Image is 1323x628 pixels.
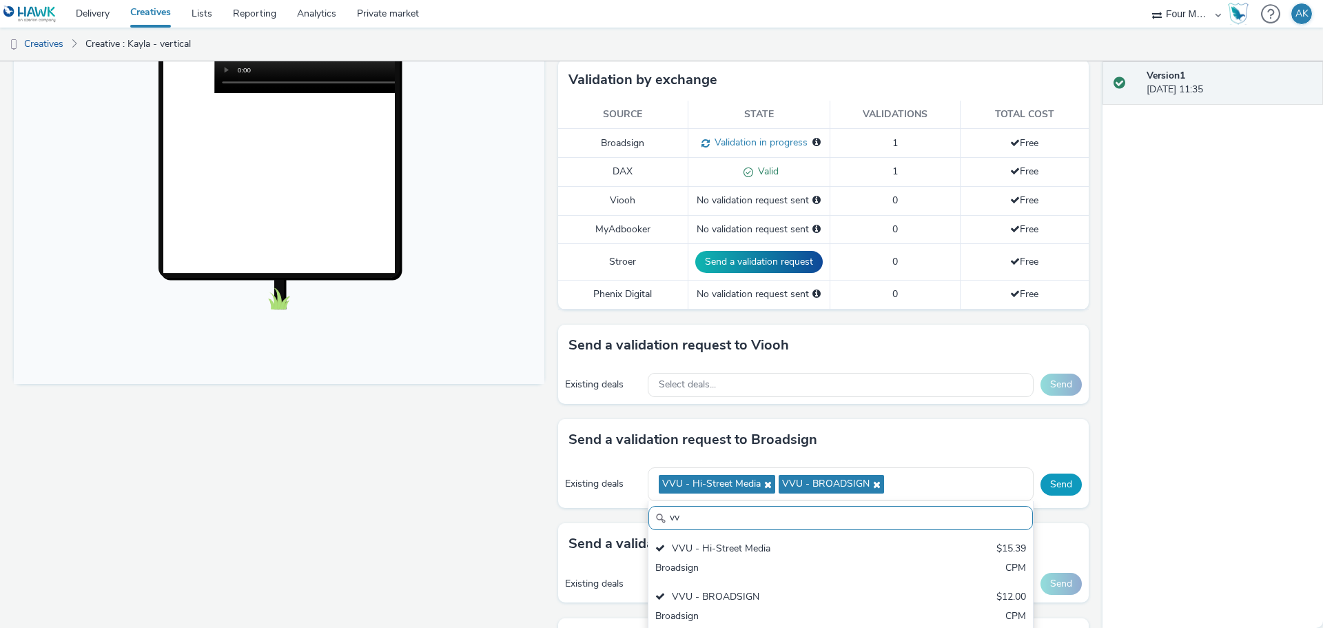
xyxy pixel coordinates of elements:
[558,187,688,215] td: Viooh
[568,534,834,554] h3: Send a validation request to MyAdbooker
[892,165,898,178] span: 1
[812,194,821,207] div: Please select a deal below and click on Send to send a validation request to Viooh.
[1010,136,1038,150] span: Free
[1228,3,1249,25] img: Hawk Academy
[892,194,898,207] span: 0
[655,542,900,558] div: VVU - Hi-Street Media
[1010,255,1038,268] span: Free
[662,478,761,490] span: VVU - Hi-Street Media
[79,28,198,61] a: Creative : Kayla - vertical
[568,429,817,450] h3: Send a validation request to Broadsign
[710,136,808,149] span: Validation in progress
[655,609,900,625] div: Broadsign
[812,287,821,301] div: Please select a deal below and click on Send to send a validation request to Phenix Digital.
[1228,3,1254,25] a: Hawk Academy
[812,223,821,236] div: Please select a deal below and click on Send to send a validation request to MyAdbooker.
[1295,3,1309,24] div: AK
[1005,561,1026,577] div: CPM
[565,577,641,591] div: Existing deals
[1010,194,1038,207] span: Free
[568,70,717,90] h3: Validation by exchange
[1040,573,1082,595] button: Send
[558,281,688,309] td: Phenix Digital
[1040,374,1082,396] button: Send
[960,101,1089,129] th: Total cost
[568,335,789,356] h3: Send a validation request to Viooh
[1040,474,1082,496] button: Send
[558,215,688,243] td: MyAdbooker
[1147,69,1312,97] div: [DATE] 11:35
[565,378,641,392] div: Existing deals
[695,223,823,236] div: No validation request sent
[655,590,900,606] div: VVU - BROADSIGN
[1010,223,1038,236] span: Free
[1010,287,1038,301] span: Free
[1005,609,1026,625] div: CPM
[688,101,830,129] th: State
[558,158,688,187] td: DAX
[695,194,823,207] div: No validation request sent
[892,287,898,301] span: 0
[1147,69,1185,82] strong: Version 1
[892,255,898,268] span: 0
[648,506,1033,530] input: Search......
[695,251,823,273] button: Send a validation request
[753,165,779,178] span: Valid
[782,478,870,490] span: VVU - BROADSIGN
[830,101,960,129] th: Validations
[695,287,823,301] div: No validation request sent
[655,561,900,577] div: Broadsign
[558,243,688,280] td: Stroer
[892,136,898,150] span: 1
[1010,165,1038,178] span: Free
[565,477,641,491] div: Existing deals
[558,129,688,158] td: Broadsign
[996,542,1026,558] div: $15.39
[3,6,57,23] img: undefined Logo
[996,590,1026,606] div: $12.00
[7,38,21,52] img: dooh
[892,223,898,236] span: 0
[659,379,716,391] span: Select deals...
[558,101,688,129] th: Source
